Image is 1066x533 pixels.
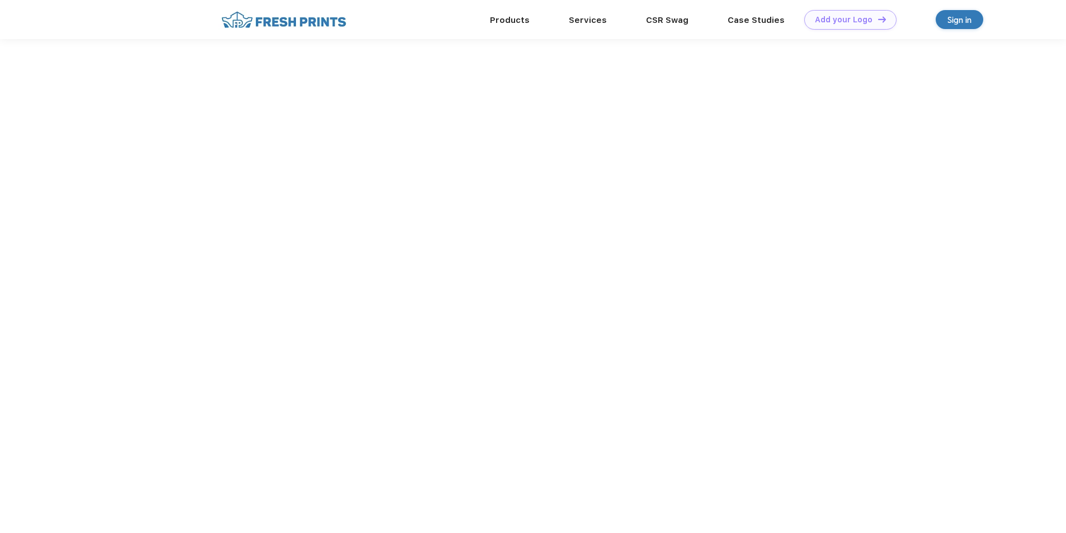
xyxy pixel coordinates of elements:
[218,10,350,30] img: fo%20logo%202.webp
[936,10,983,29] a: Sign in
[490,15,530,25] a: Products
[878,16,886,22] img: DT
[947,13,971,26] div: Sign in
[815,15,872,25] div: Add your Logo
